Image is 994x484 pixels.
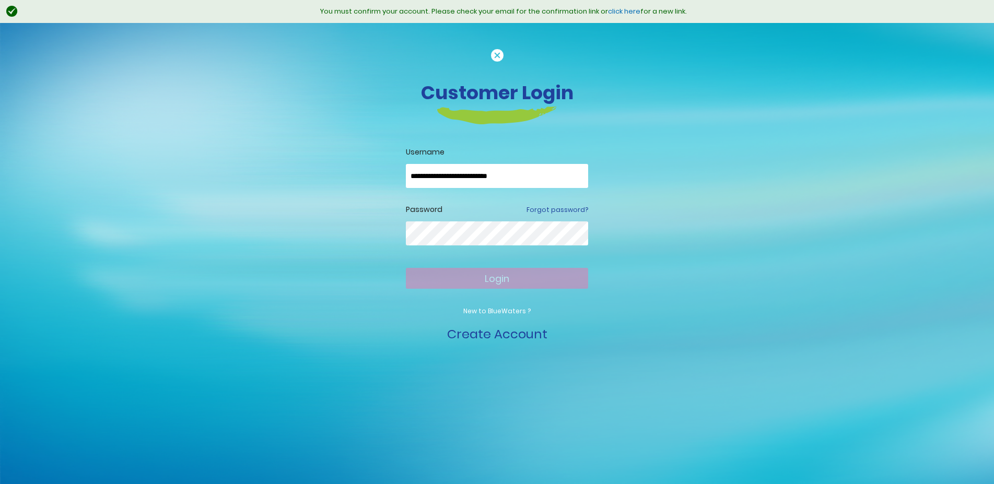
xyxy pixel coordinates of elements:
img: login-heading-border.png [437,107,557,124]
a: Create Account [447,325,547,343]
img: cancel [491,49,504,62]
p: New to BlueWaters ? [406,306,588,316]
div: You must confirm your account. Please check your email for the confirmation link or for a new link. [24,6,984,17]
a: Forgot password? [527,205,588,215]
a: click here [608,6,640,16]
label: Password [406,204,442,215]
h3: Customer Login [207,81,787,104]
label: Username [406,147,588,158]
